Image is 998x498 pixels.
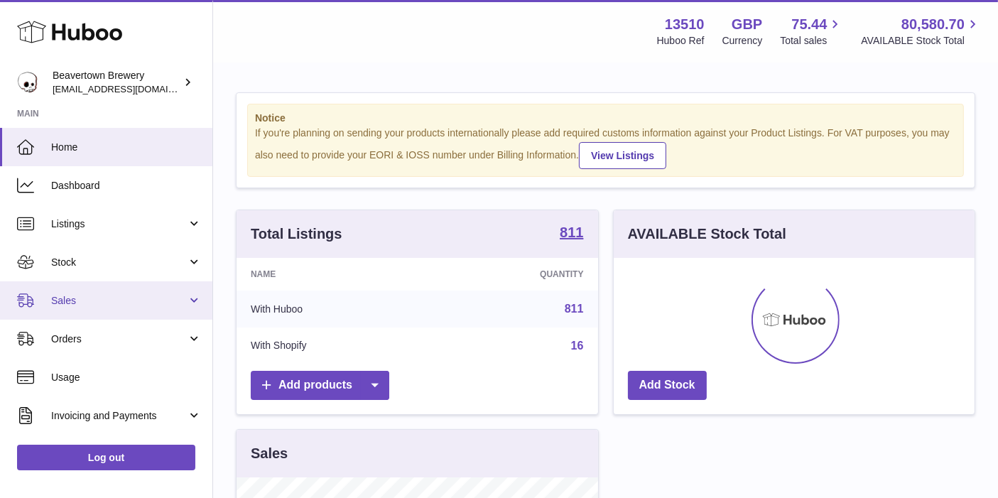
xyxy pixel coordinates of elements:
a: 75.44 Total sales [780,15,843,48]
span: 80,580.70 [901,15,965,34]
th: Quantity [431,258,597,291]
a: Add Stock [628,371,707,400]
h3: AVAILABLE Stock Total [628,224,786,244]
div: If you're planning on sending your products internationally please add required customs informati... [255,126,956,169]
h3: Total Listings [251,224,342,244]
span: Invoicing and Payments [51,409,187,423]
strong: Notice [255,112,956,125]
div: Currency [722,34,763,48]
div: Huboo Ref [657,34,705,48]
span: AVAILABLE Stock Total [861,34,981,48]
strong: GBP [732,15,762,34]
span: Dashboard [51,179,202,193]
th: Name [237,258,431,291]
strong: 13510 [665,15,705,34]
span: Orders [51,332,187,346]
td: With Shopify [237,328,431,364]
a: View Listings [579,142,666,169]
a: 16 [571,340,584,352]
a: 811 [565,303,584,315]
span: Stock [51,256,187,269]
span: 75.44 [791,15,827,34]
span: Listings [51,217,187,231]
span: Sales [51,294,187,308]
td: With Huboo [237,291,431,328]
span: [EMAIL_ADDRESS][DOMAIN_NAME] [53,83,209,94]
div: Beavertown Brewery [53,69,180,96]
span: Usage [51,371,202,384]
a: 811 [560,225,583,242]
h3: Sales [251,444,288,463]
a: Log out [17,445,195,470]
strong: 811 [560,225,583,239]
img: aoife@beavertownbrewery.co.uk [17,72,38,93]
span: Total sales [780,34,843,48]
a: Add products [251,371,389,400]
span: Home [51,141,202,154]
a: 80,580.70 AVAILABLE Stock Total [861,15,981,48]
